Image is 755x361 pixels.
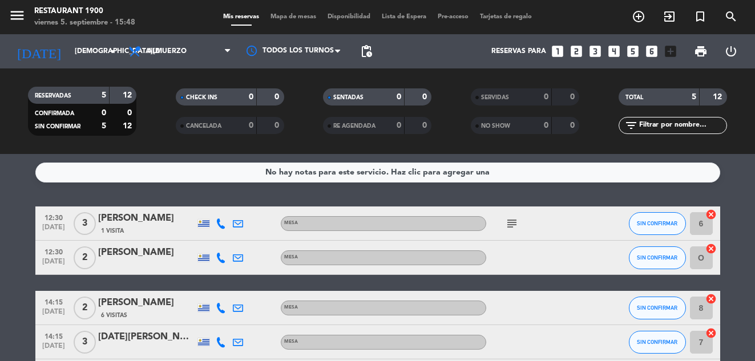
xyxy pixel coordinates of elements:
[724,10,738,23] i: search
[397,121,401,129] strong: 0
[637,220,677,226] span: SIN CONFIRMAR
[625,95,643,100] span: TOTAL
[127,109,134,117] strong: 0
[101,311,127,320] span: 6 Visitas
[569,44,584,59] i: looks_two
[333,123,376,129] span: RE AGENDADA
[102,109,106,117] strong: 0
[422,93,429,101] strong: 0
[74,246,96,269] span: 2
[35,124,80,129] span: SIN CONFIRMAR
[632,10,645,23] i: add_circle_outline
[265,166,490,179] div: No hay notas para este servicio. Haz clic para agregar una
[588,44,603,59] i: looks_3
[637,254,677,261] span: SIN CONFIRMAR
[9,39,69,64] i: [DATE]
[186,95,217,100] span: CHECK INS
[333,95,364,100] span: SENTADAS
[186,123,221,129] span: CANCELADA
[624,119,638,132] i: filter_list
[481,95,509,100] span: SERVIDAS
[637,339,677,345] span: SIN CONFIRMAR
[34,17,135,29] div: viernes 5. septiembre - 15:48
[570,93,577,101] strong: 0
[74,331,96,354] span: 3
[544,93,548,101] strong: 0
[123,91,134,99] strong: 12
[505,217,519,230] i: subject
[101,226,124,236] span: 1 Visita
[98,245,195,260] div: [PERSON_NAME]
[629,212,686,235] button: SIN CONFIRMAR
[705,293,717,305] i: cancel
[284,339,298,344] span: Mesa
[39,329,68,342] span: 14:15
[284,221,298,225] span: Mesa
[249,121,253,129] strong: 0
[39,245,68,258] span: 12:30
[39,295,68,308] span: 14:15
[705,327,717,339] i: cancel
[39,210,68,224] span: 12:30
[724,44,738,58] i: power_settings_new
[123,122,134,130] strong: 12
[663,10,676,23] i: exit_to_app
[274,93,281,101] strong: 0
[629,331,686,354] button: SIN CONFIRMAR
[274,121,281,129] strong: 0
[705,209,717,220] i: cancel
[607,44,621,59] i: looks_4
[550,44,565,59] i: looks_one
[284,255,298,259] span: Mesa
[9,7,26,28] button: menu
[35,111,74,116] span: CONFIRMADA
[432,14,474,20] span: Pre-acceso
[102,91,106,99] strong: 5
[34,6,135,17] div: Restaurant 1900
[147,47,187,55] span: Almuerzo
[629,297,686,319] button: SIN CONFIRMAR
[39,308,68,321] span: [DATE]
[106,44,120,58] i: arrow_drop_down
[249,93,253,101] strong: 0
[74,297,96,319] span: 2
[637,305,677,311] span: SIN CONFIRMAR
[9,7,26,24] i: menu
[638,119,726,132] input: Filtrar por nombre...
[474,14,538,20] span: Tarjetas de regalo
[217,14,265,20] span: Mis reservas
[39,224,68,237] span: [DATE]
[422,121,429,129] strong: 0
[360,44,373,58] span: pending_actions
[98,211,195,226] div: [PERSON_NAME]
[39,258,68,271] span: [DATE]
[570,121,577,129] strong: 0
[98,330,195,344] div: [DATE][PERSON_NAME]
[692,93,696,101] strong: 5
[265,14,322,20] span: Mapa de mesas
[694,44,708,58] span: print
[481,123,510,129] span: NO SHOW
[74,212,96,235] span: 3
[102,122,106,130] strong: 5
[705,243,717,254] i: cancel
[322,14,376,20] span: Disponibilidad
[284,305,298,310] span: Mesa
[625,44,640,59] i: looks_5
[663,44,678,59] i: add_box
[713,93,724,101] strong: 12
[716,34,746,68] div: LOG OUT
[39,342,68,355] span: [DATE]
[491,47,546,55] span: Reservas para
[98,295,195,310] div: [PERSON_NAME]
[397,93,401,101] strong: 0
[644,44,659,59] i: looks_6
[35,93,71,99] span: RESERVADAS
[544,121,548,129] strong: 0
[629,246,686,269] button: SIN CONFIRMAR
[376,14,432,20] span: Lista de Espera
[693,10,707,23] i: turned_in_not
